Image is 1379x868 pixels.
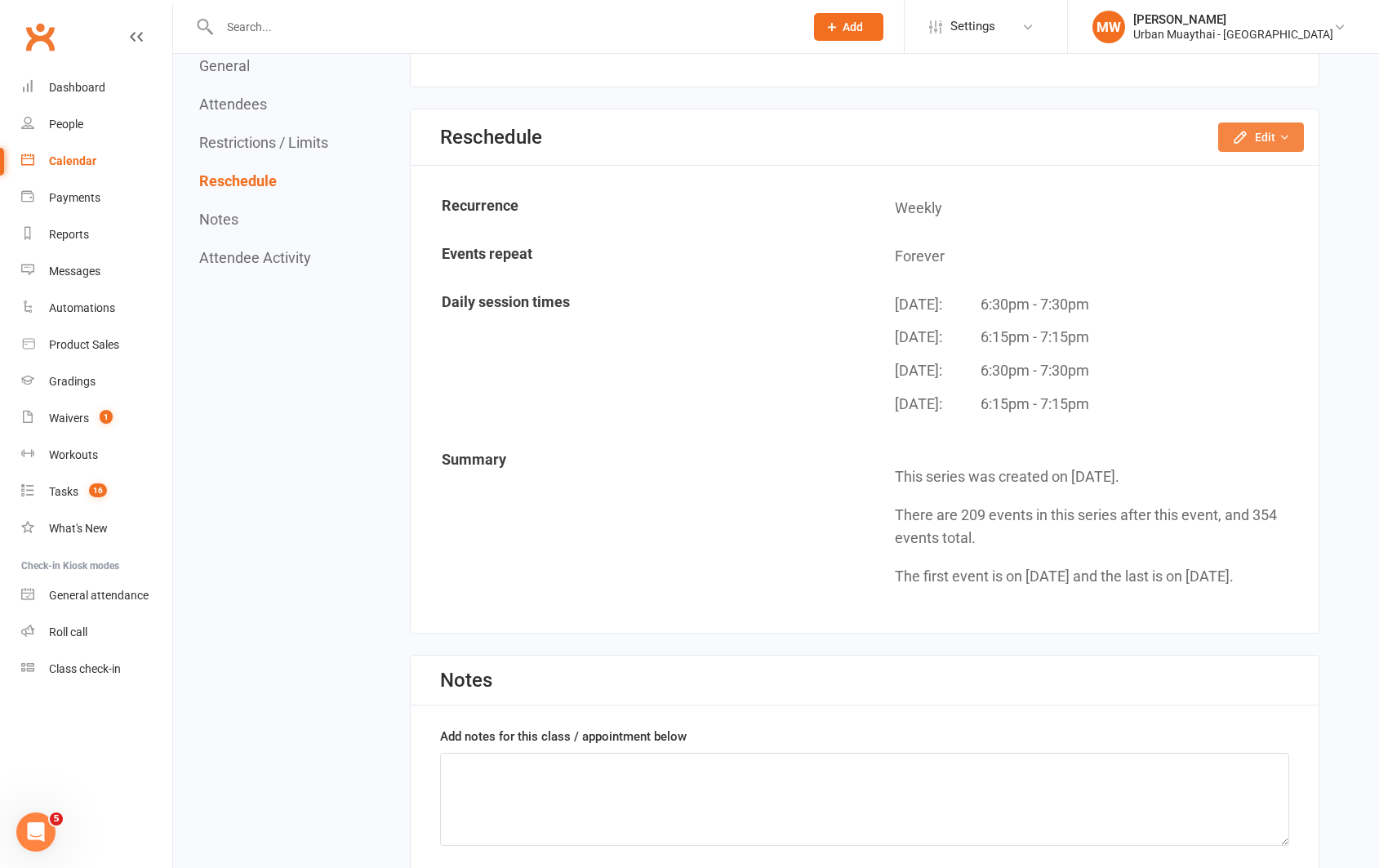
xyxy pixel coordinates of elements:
div: [DATE]: [895,359,981,393]
p: There are 209 events in this series after this event, and 354 events total. [895,504,1306,551]
button: Edit [1218,122,1304,152]
div: Tasks [49,485,78,498]
td: Daily session times [412,282,864,438]
span: Add [843,20,863,33]
td: Recurrence [412,185,864,232]
div: Waivers [49,412,89,425]
button: Add [814,13,883,41]
td: Summary [412,439,864,613]
p: This series was created on [DATE]. [895,465,1306,489]
a: Reports [21,216,172,253]
div: 6:30pm - 7:30pm [981,293,1089,317]
span: 1 [100,410,113,424]
a: Clubworx [20,16,60,57]
div: MW [1092,11,1125,43]
td: Weekly [865,185,1317,232]
div: 6:30pm - 7:30pm [981,359,1089,383]
a: Dashboard [21,69,172,106]
a: Workouts [21,437,172,474]
div: Calendar [49,154,96,167]
div: Payments [49,191,100,204]
input: Search... [215,16,793,38]
div: 6:15pm - 7:15pm [981,326,1089,349]
span: Forever [895,247,945,265]
span: Settings [950,8,995,45]
div: Notes [440,669,492,692]
a: What's New [21,510,172,547]
a: Automations [21,290,172,327]
div: What's New [49,522,108,535]
div: Reports [49,228,89,241]
button: Attendee Activity [199,249,311,266]
a: Calendar [21,143,172,180]
div: [PERSON_NAME] [1133,12,1333,27]
div: People [49,118,83,131]
div: Class check-in [49,662,121,675]
a: Messages [21,253,172,290]
a: General attendance kiosk mode [21,577,172,614]
div: 6:15pm - 7:15pm [981,393,1089,416]
div: Automations [49,301,115,314]
button: Notes [199,211,238,228]
span: 16 [89,483,107,497]
a: Product Sales [21,327,172,363]
a: Gradings [21,363,172,400]
div: Messages [49,265,100,278]
div: Gradings [49,375,96,388]
button: General [199,57,250,74]
div: Dashboard [49,81,105,94]
button: Attendees [199,96,267,113]
a: Class kiosk mode [21,651,172,688]
div: Reschedule [440,126,542,149]
span: 5 [50,812,63,826]
div: Product Sales [49,338,119,351]
a: Tasks 16 [21,474,172,510]
p: The first event is on [DATE] and the last is on [DATE]. [895,565,1306,589]
a: Roll call [21,614,172,651]
div: [DATE]: [895,293,981,327]
button: Restrictions / Limits [199,134,328,151]
a: Waivers 1 [21,400,172,437]
div: [DATE]: [895,326,981,359]
button: Reschedule [199,172,277,189]
div: Workouts [49,448,98,461]
iframe: Intercom live chat [16,812,56,852]
a: Payments [21,180,172,216]
td: Events repeat [412,234,864,280]
div: Roll call [49,625,87,639]
a: People [21,106,172,143]
div: [DATE]: [895,393,981,426]
label: Add notes for this class / appointment below [440,727,687,746]
div: Urban Muaythai - [GEOGRAPHIC_DATA] [1133,27,1333,42]
div: General attendance [49,589,149,602]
